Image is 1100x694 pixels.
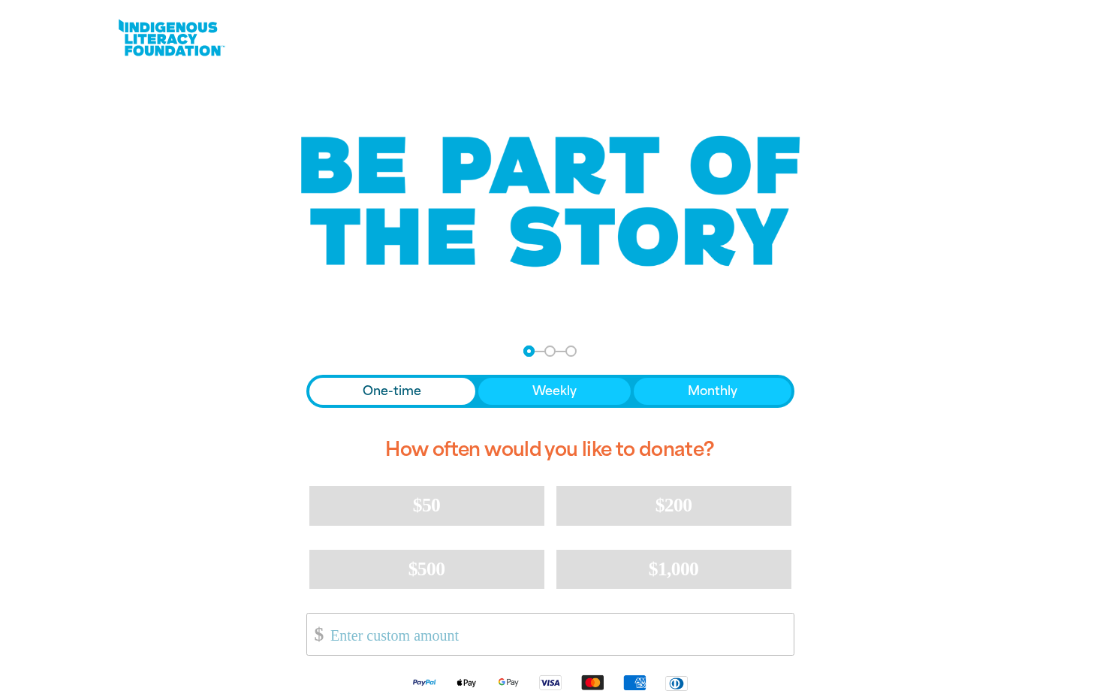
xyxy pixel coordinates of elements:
[649,558,699,580] span: $1,000
[556,550,791,589] button: $1,000
[309,550,544,589] button: $500
[307,617,324,651] span: $
[565,345,577,357] button: Navigate to step 3 of 3 to enter your payment details
[688,382,737,400] span: Monthly
[532,382,577,400] span: Weekly
[403,674,445,691] img: Paypal logo
[571,674,613,691] img: Mastercard logo
[655,674,698,692] img: Diners Club logo
[288,106,813,297] img: Be part of the story
[487,674,529,691] img: Google Pay logo
[309,378,476,405] button: One-time
[306,426,794,474] h2: How often would you like to donate?
[408,558,445,580] span: $500
[523,345,535,357] button: Navigate to step 1 of 3 to enter your donation amount
[320,614,793,655] input: Enter custom amount
[478,378,631,405] button: Weekly
[306,375,794,408] div: Donation frequency
[445,674,487,691] img: Apple Pay logo
[529,674,571,691] img: Visa logo
[544,345,556,357] button: Navigate to step 2 of 3 to enter your details
[655,494,692,516] span: $200
[413,494,440,516] span: $50
[556,486,791,525] button: $200
[634,378,791,405] button: Monthly
[309,486,544,525] button: $50
[363,382,421,400] span: One-time
[613,674,655,691] img: American Express logo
